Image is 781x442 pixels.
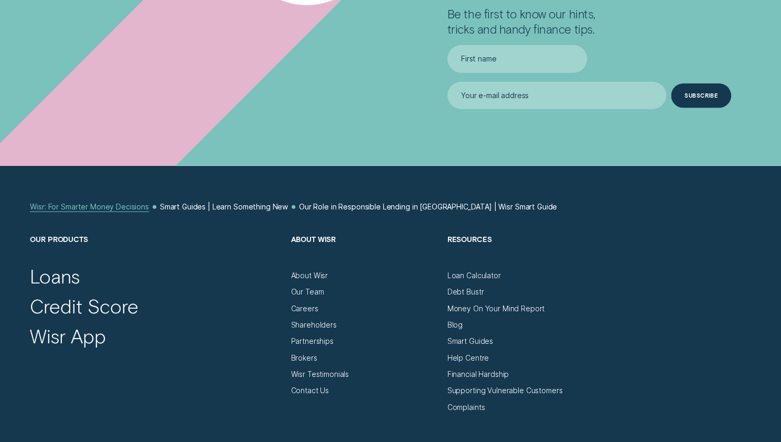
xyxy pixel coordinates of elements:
a: Smart Guides | Learn Something New [160,203,288,212]
input: Email [447,82,667,109]
a: Smart Guides [447,337,493,346]
div: Be the first to know our hints, tricks and handy finance tips. [447,6,614,36]
a: Complaints [447,403,485,412]
h2: About Wisr [291,235,438,271]
a: Credit Score [30,294,138,318]
a: Partnerships [291,337,333,346]
a: Money On Your Mind Report [447,304,545,313]
div: Our Role in Responsible Lending in [GEOGRAPHIC_DATA] | Wisr Smart Guide [299,203,557,212]
a: Wisr Testimonials [291,370,349,379]
a: Blog [447,321,463,330]
a: Wisr App [30,324,105,348]
form: Subscribe form [447,36,751,109]
a: Loan Calculator [447,271,501,280]
input: First name [447,45,587,72]
a: Supporting Vulnerable Customers [447,386,563,395]
a: Financial Hardship [447,370,509,379]
button: Subscribe [671,83,731,108]
a: Careers [291,304,318,313]
a: Contact Us [291,386,329,395]
a: Wisr: For Smarter Money Decisions [30,203,148,212]
a: Help Centre [447,354,489,363]
a: Our Team [291,288,324,297]
h2: Resources [447,235,595,271]
a: About Wisr [291,271,328,280]
a: Shareholders [291,321,336,330]
a: Loans [30,264,80,288]
a: Our Role in Responsible Lending in Australia | Wisr Smart Guide [299,203,557,212]
a: Debt Bustr [447,288,484,297]
h2: Our Products [30,235,282,271]
a: Brokers [291,354,317,363]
